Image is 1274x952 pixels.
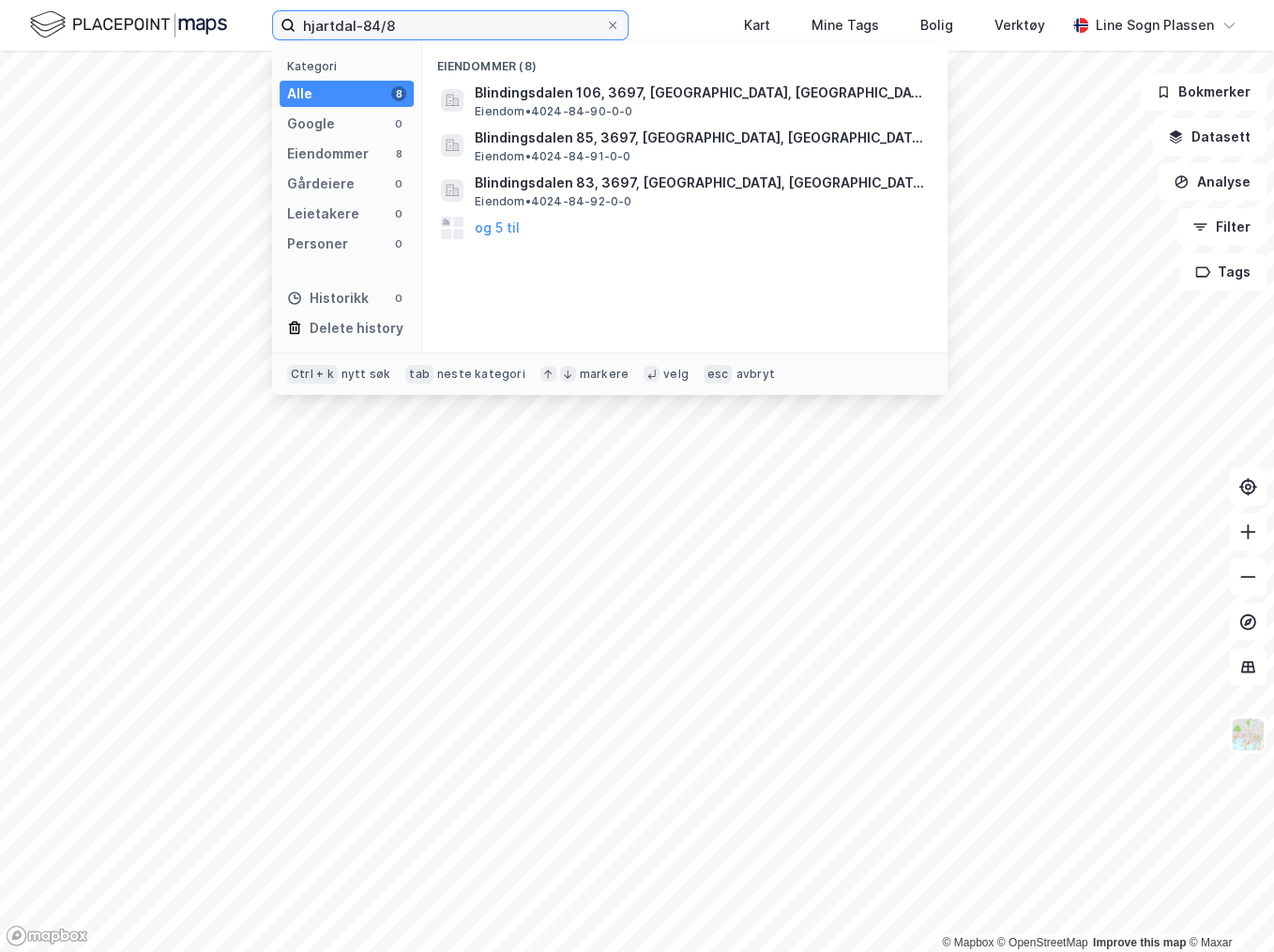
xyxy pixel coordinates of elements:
[1180,862,1274,952] iframe: Chat Widget
[391,146,406,161] div: 8
[997,936,1088,949] a: OpenStreetMap
[391,236,406,251] div: 0
[1180,862,1274,952] div: Kontrollprogram for chat
[475,82,925,104] span: Blindingsdalen 106, 3697, [GEOGRAPHIC_DATA], [GEOGRAPHIC_DATA]
[287,83,312,105] div: Alle
[287,287,369,310] div: Historikk
[994,14,1045,37] div: Verktøy
[1179,253,1266,291] button: Tags
[920,14,953,37] div: Bolig
[391,86,406,101] div: 8
[437,367,525,382] div: neste kategori
[475,104,632,119] span: Eiendom • 4024-84-90-0-0
[475,172,925,194] span: Blindingsdalen 83, 3697, [GEOGRAPHIC_DATA], [GEOGRAPHIC_DATA]
[663,367,689,382] div: velg
[287,173,355,195] div: Gårdeiere
[287,113,335,135] div: Google
[475,217,520,239] button: og 5 til
[341,367,391,382] div: nytt søk
[391,291,406,306] div: 0
[475,149,630,164] span: Eiendom • 4024-84-91-0-0
[704,365,733,384] div: esc
[287,59,414,73] div: Kategori
[1096,14,1214,37] div: Line Sogn Plassen
[942,936,993,949] a: Mapbox
[391,206,406,221] div: 0
[287,365,338,384] div: Ctrl + k
[1176,208,1266,246] button: Filter
[287,143,369,165] div: Eiendommer
[475,127,925,149] span: Blindingsdalen 85, 3697, [GEOGRAPHIC_DATA], [GEOGRAPHIC_DATA]
[1140,73,1266,111] button: Bokmerker
[1158,163,1266,201] button: Analyse
[1093,936,1186,949] a: Improve this map
[1152,118,1266,156] button: Datasett
[1230,717,1266,752] img: Z
[296,11,605,39] input: Søk på adresse, matrikkel, gårdeiere, leietakere eller personer
[422,44,948,78] div: Eiendommer (8)
[811,14,879,37] div: Mine Tags
[310,317,403,340] div: Delete history
[391,176,406,191] div: 0
[736,367,774,382] div: avbryt
[287,203,359,225] div: Leietakere
[30,8,227,41] img: logo.f888ab2527a4732fd821a326f86c7f29.svg
[475,194,631,209] span: Eiendom • 4024-84-92-0-0
[391,116,406,131] div: 0
[287,233,348,255] div: Personer
[744,14,770,37] div: Kart
[405,365,433,384] div: tab
[6,925,88,946] a: Mapbox homepage
[580,367,629,382] div: markere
